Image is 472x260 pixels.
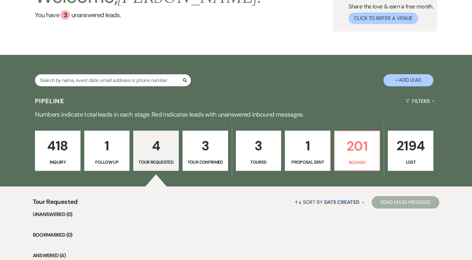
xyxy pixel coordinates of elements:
[39,135,76,156] p: 418
[383,74,433,86] button: + Add Lead
[285,131,330,171] a: 1Proposal Sent
[33,197,78,210] span: Tour Requested
[236,131,281,171] a: 3Toured
[348,12,418,24] button: Click to Refer a Venue
[292,194,367,210] button: Sort By Date Created
[33,252,440,260] li: Answered (4)
[137,159,175,166] p: Tour Requested
[84,131,130,171] a: 1Follow Up
[137,135,175,156] p: 4
[182,131,228,171] a: 3Tour Confirmed
[35,97,64,105] h3: Pipeline
[33,210,440,219] li: Unanswered (0)
[334,131,380,171] a: 201Booked
[187,159,224,166] p: Tour Confirmed
[289,159,326,166] p: Proposal Sent
[240,159,277,166] p: Toured
[88,159,126,166] p: Follow Up
[392,135,429,156] p: 2194
[33,231,440,239] li: Bookmarked (0)
[35,131,80,171] a: 418Inquiry
[187,135,224,156] p: 3
[133,131,179,171] a: 4Tour Requested
[39,159,76,166] p: Inquiry
[12,109,461,119] p: Numbers indicate total leads in each stage. Red indicates leads with unanswered inbound messages.
[88,135,126,156] p: 1
[392,159,429,166] p: Lost
[294,199,302,205] span: ↑↓
[240,135,277,156] p: 3
[388,131,433,171] a: 2194Lost
[35,10,262,20] a: You have 3 unanswered leads.
[289,135,326,156] p: 1
[372,196,440,209] button: Send Mass Message
[338,159,376,166] p: Booked
[35,74,191,86] input: Search by name, event date, email address or phone number
[61,10,70,20] div: 3
[324,199,359,205] span: Date Created
[403,93,437,109] button: Filters
[338,136,376,156] p: 201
